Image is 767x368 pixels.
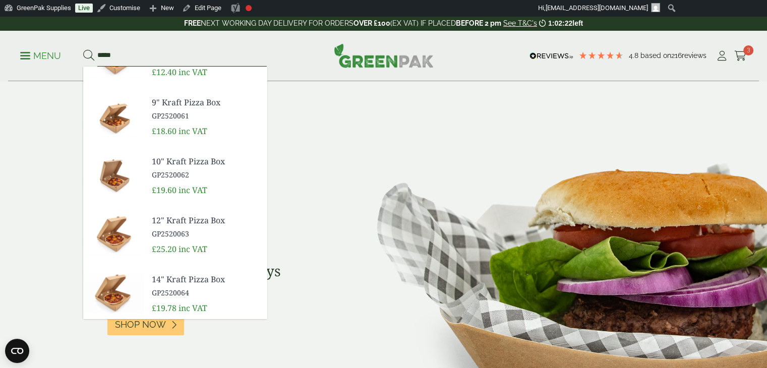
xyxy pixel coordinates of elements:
span: Shop Now [115,319,166,330]
strong: BEFORE 2 pm [456,19,501,27]
img: REVIEWS.io [529,52,573,59]
span: left [572,19,583,27]
img: GP2520063 [83,210,144,259]
p: Menu [20,50,61,62]
span: £19.78 [152,302,176,314]
strong: FREE [184,19,201,27]
span: inc VAT [179,185,207,196]
div: Focus keyphrase not set [246,5,252,11]
span: £25.20 [152,243,176,255]
i: Cart [734,51,747,61]
span: 9" Kraft Pizza Box [152,96,259,108]
span: 12" Kraft Pizza Box [152,214,259,226]
a: 9" Kraft Pizza Box GP2520061 [152,96,259,121]
div: 4.79 Stars [578,51,624,60]
span: 4.8 [629,51,640,59]
span: 3 [743,45,753,55]
span: GP2520063 [152,228,259,239]
span: £18.60 [152,126,176,137]
span: reviews [682,51,706,59]
span: 216 [671,51,682,59]
a: 10" Kraft Pizza Box GP2520062 [152,155,259,180]
span: inc VAT [179,67,207,78]
span: GP2520062 [152,169,259,180]
span: Based on [640,51,671,59]
img: GP2520062 [83,151,144,200]
strong: OVER £100 [353,19,390,27]
a: 12" Kraft Pizza Box GP2520063 [152,214,259,239]
img: GP2520061 [83,92,144,141]
a: 3 [734,48,747,64]
span: 14" Kraft Pizza Box [152,273,259,285]
span: inc VAT [179,126,207,137]
span: inc VAT [179,302,207,314]
a: See T&C's [503,19,537,27]
span: 10" Kraft Pizza Box [152,155,259,167]
img: GreenPak Supplies [334,43,434,68]
a: 14" Kraft Pizza Box GP2520064 [152,273,259,298]
a: Menu [20,50,61,60]
span: GP2520061 [152,110,259,121]
a: Live [75,4,93,13]
span: inc VAT [179,243,207,255]
span: £12.40 [152,67,176,78]
span: GP2520064 [152,287,259,298]
button: Open CMP widget [5,339,29,363]
span: £19.60 [152,185,176,196]
a: Shop Now [107,314,184,335]
img: GP2520064 [83,269,144,318]
span: [EMAIL_ADDRESS][DOMAIN_NAME] [546,4,648,12]
span: 1:02:22 [548,19,572,27]
i: My Account [716,51,728,61]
